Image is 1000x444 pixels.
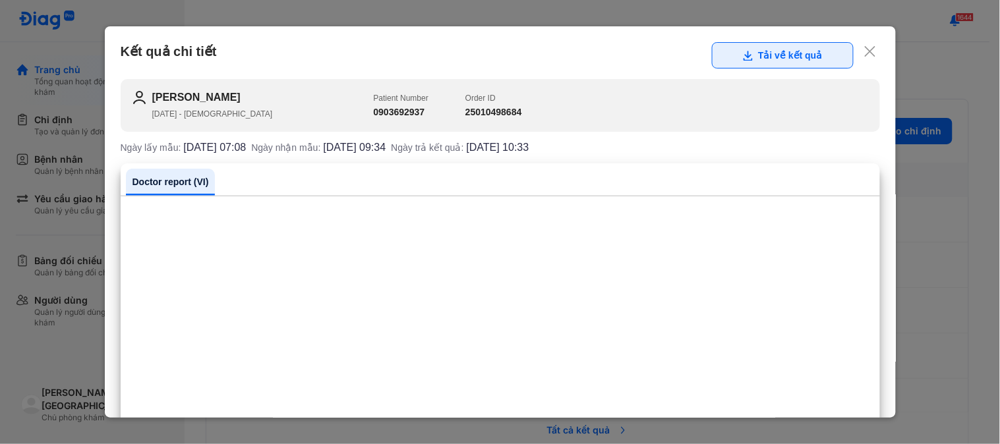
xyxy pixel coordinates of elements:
h2: [PERSON_NAME] [152,90,374,105]
div: Ngày lấy mẫu: [121,142,247,153]
span: Order ID [465,94,496,103]
h3: 25010498684 [465,105,522,119]
div: Kết quả chi tiết [121,42,880,69]
span: [DATE] 10:33 [467,142,529,153]
h3: 0903692937 [374,105,428,119]
div: Ngày trả kết quả: [391,142,529,153]
a: Doctor report (VI) [126,169,216,196]
span: [DATE] 07:08 [183,142,246,153]
div: Ngày nhận mẫu: [251,142,386,153]
span: [DATE] - [DEMOGRAPHIC_DATA] [152,109,273,119]
button: Tải về kết quả [712,42,854,69]
span: [DATE] 09:34 [323,142,386,153]
span: Patient Number [374,94,428,103]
